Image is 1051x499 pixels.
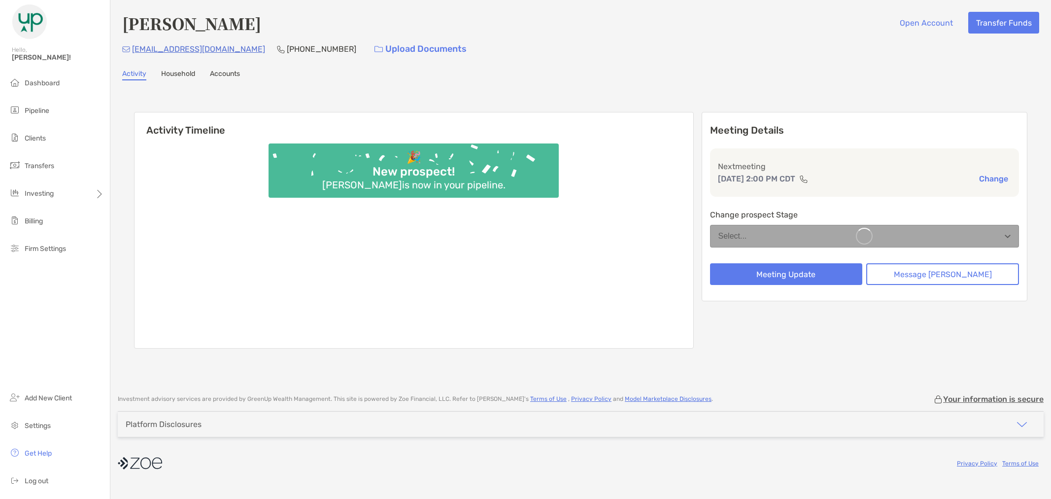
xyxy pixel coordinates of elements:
span: Dashboard [25,79,60,87]
a: Model Marketplace Disclosures [625,395,712,402]
img: button icon [374,46,383,53]
p: Next meeting [718,160,1012,173]
span: Firm Settings [25,245,66,253]
a: Terms of Use [1002,460,1039,467]
a: Accounts [210,70,240,80]
img: get-help icon [9,447,21,459]
img: add_new_client icon [9,392,21,403]
img: Zoe Logo [12,4,47,39]
img: icon arrow [1016,419,1028,430]
p: [EMAIL_ADDRESS][DOMAIN_NAME] [132,43,265,55]
img: Confetti [269,143,559,189]
h6: Activity Timeline [135,112,693,136]
img: company logo [118,452,162,474]
img: clients icon [9,132,21,143]
a: Activity [122,70,146,80]
img: Email Icon [122,46,130,52]
span: Clients [25,134,46,143]
span: Transfers [25,162,54,170]
p: [PHONE_NUMBER] [287,43,356,55]
a: Household [161,70,195,80]
img: settings icon [9,419,21,431]
a: Terms of Use [530,395,567,402]
span: Get Help [25,449,52,458]
button: Meeting Update [710,263,863,285]
h4: [PERSON_NAME] [122,12,261,35]
button: Change [976,174,1011,184]
span: Pipeline [25,107,49,115]
img: Phone Icon [277,45,285,53]
span: [PERSON_NAME]! [12,53,104,62]
img: transfers icon [9,159,21,171]
div: [PERSON_NAME] is now in your pipeline. [318,179,509,191]
span: Billing [25,217,43,225]
a: Privacy Policy [957,460,997,467]
button: Transfer Funds [968,12,1039,34]
a: Privacy Policy [571,395,611,402]
span: Settings [25,422,51,430]
p: Your information is secure [943,394,1044,404]
img: billing icon [9,214,21,226]
p: Change prospect Stage [710,209,1019,221]
a: Upload Documents [368,38,473,60]
button: Open Account [892,12,960,34]
button: Message [PERSON_NAME] [866,263,1019,285]
img: communication type [799,175,808,183]
span: Add New Client [25,394,72,402]
span: Log out [25,477,48,485]
img: investing icon [9,187,21,199]
p: Meeting Details [710,124,1019,137]
span: Investing [25,189,54,198]
div: Platform Disclosures [126,420,202,429]
p: [DATE] 2:00 PM CDT [718,173,795,185]
img: logout icon [9,474,21,486]
p: Investment advisory services are provided by GreenUp Wealth Management . This site is powered by ... [118,395,713,403]
div: New prospect! [369,165,459,179]
img: dashboard icon [9,76,21,88]
img: pipeline icon [9,104,21,116]
div: 🎉 [403,150,425,165]
img: firm-settings icon [9,242,21,254]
